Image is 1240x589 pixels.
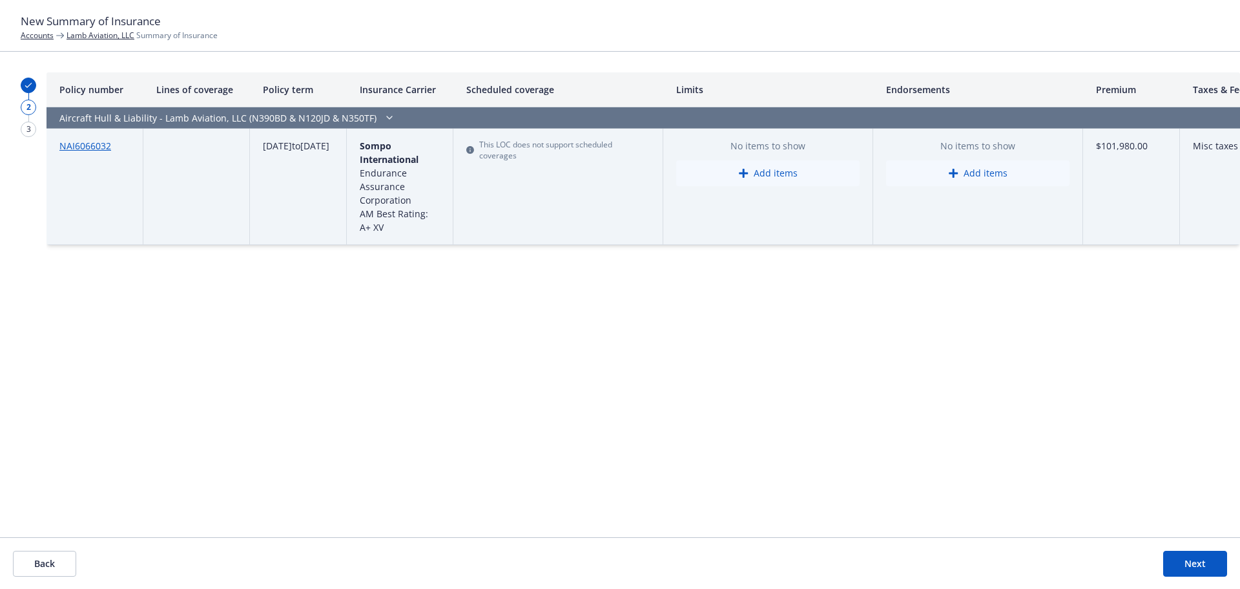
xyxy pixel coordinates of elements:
[133,72,143,107] button: Resize column
[663,72,873,107] div: Limits
[21,100,36,115] div: 2
[453,72,663,107] div: Scheduled coverage
[676,160,860,186] button: Add items
[360,167,411,206] span: Endurance Assurance Corporation
[143,72,250,107] div: Lines of coverage
[443,72,453,107] button: Resize column
[1073,72,1083,107] button: Resize column
[21,30,54,41] a: Accounts
[360,208,428,233] span: AM Best Rating: A+ XV
[240,72,250,107] button: Resize column
[21,13,1219,30] h1: New Summary of Insurance
[336,72,347,107] button: Resize column
[13,551,76,577] button: Back
[263,140,292,152] span: [DATE]
[250,129,347,245] div: to
[653,72,663,107] button: Resize column
[46,107,873,129] div: Aircraft Hull & Liability - Lamb Aviation, LLC (N390BD & N120JD & N350TF)
[347,72,453,107] div: Insurance Carrier
[466,139,650,161] div: This LOC does not support scheduled coverages
[863,72,873,107] button: Resize column
[67,30,218,41] span: Summary of Insurance
[873,72,1083,107] div: Endorsements
[886,160,1069,186] button: Add items
[1170,72,1180,107] button: Resize column
[1083,72,1180,107] div: Premium
[676,139,860,153] span: No items to show
[1163,551,1227,577] button: Next
[1083,129,1180,245] div: $101,980.00
[300,140,329,152] span: [DATE]
[886,139,1069,153] span: No items to show
[250,72,347,107] div: Policy term
[21,122,36,137] div: 3
[360,140,418,166] span: Sompo International
[46,72,143,107] div: Policy number
[59,140,111,152] a: NAI6066032
[67,30,134,41] a: Lamb Aviation, LLC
